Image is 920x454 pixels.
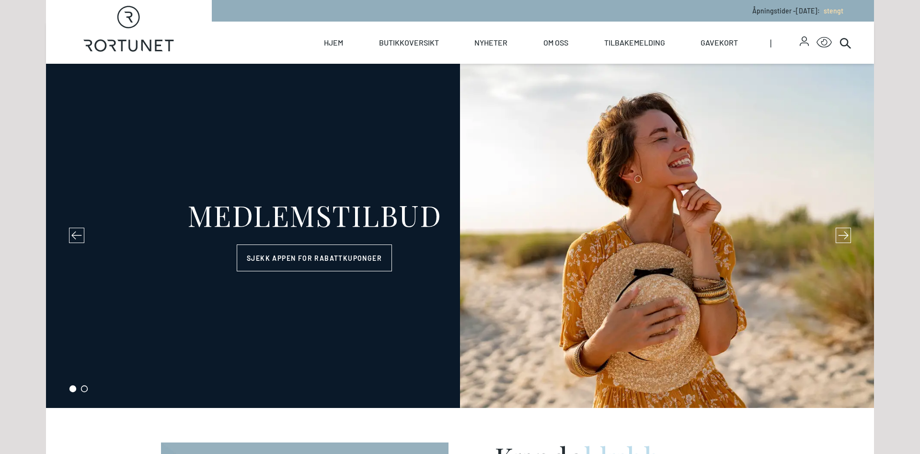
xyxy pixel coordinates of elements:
[820,7,843,15] a: stengt
[701,22,738,64] a: Gavekort
[46,64,874,408] div: slide 1 of 2
[474,22,507,64] a: Nyheter
[770,22,800,64] span: |
[752,6,843,16] p: Åpningstider - [DATE] :
[379,22,439,64] a: Butikkoversikt
[187,200,442,229] div: MEDLEMSTILBUD
[543,22,568,64] a: Om oss
[824,7,843,15] span: stengt
[237,244,392,271] a: Sjekk appen for rabattkuponger
[324,22,343,64] a: Hjem
[604,22,665,64] a: Tilbakemelding
[46,64,874,408] section: carousel-slider
[816,35,832,50] button: Open Accessibility Menu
